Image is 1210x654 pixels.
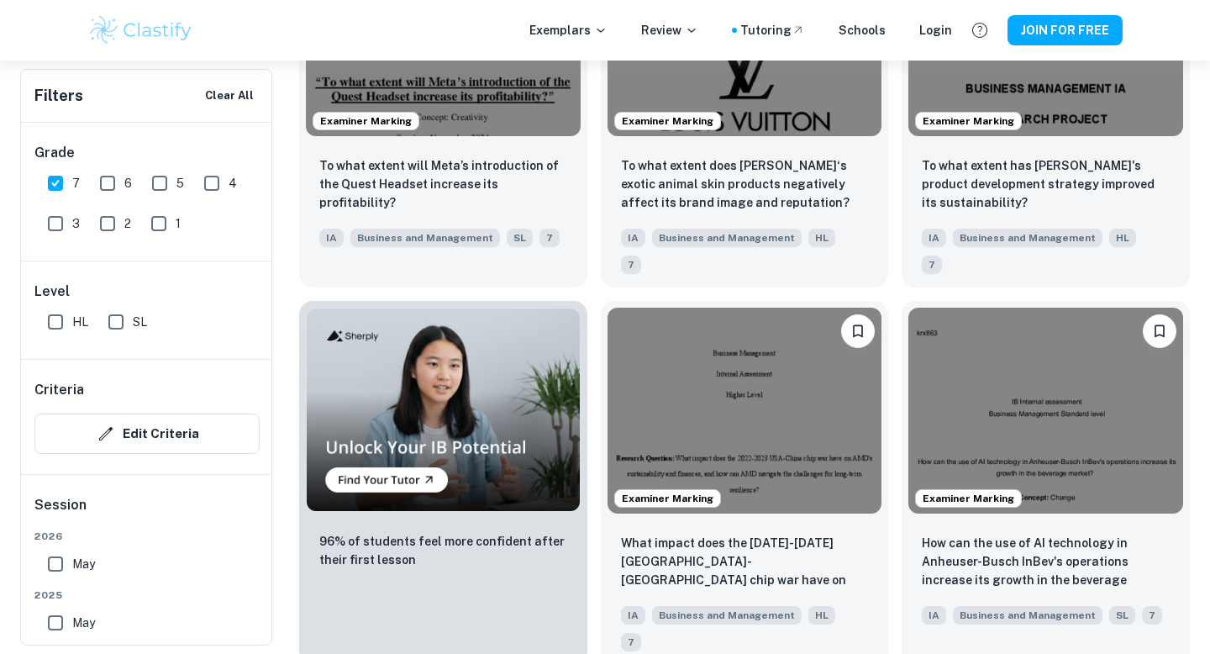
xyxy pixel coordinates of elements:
[953,229,1102,247] span: Business and Management
[34,380,84,400] h6: Criteria
[539,229,560,247] span: 7
[319,229,344,247] span: IA
[652,229,802,247] span: Business and Management
[621,534,869,591] p: What impact does the 2022-2023 USA-China chip war have on AMD's sustainability and finances, and ...
[953,606,1102,625] span: Business and Management
[72,555,95,573] span: May
[808,606,835,625] span: HL
[176,214,181,233] span: 1
[1143,314,1176,348] button: Please log in to bookmark exemplars
[922,606,946,625] span: IA
[229,174,237,193] span: 4
[124,174,132,193] span: 6
[615,491,720,506] span: Examiner Marking
[922,229,946,247] span: IA
[919,21,952,40] a: Login
[1109,229,1136,247] span: HL
[621,156,869,212] p: To what extent does Louis Vuitton‘s exotic animal skin products negatively affect its brand image...
[72,174,80,193] span: 7
[839,21,886,40] a: Schools
[808,229,835,247] span: HL
[621,606,645,625] span: IA
[916,491,1021,506] span: Examiner Marking
[34,529,260,544] span: 2026
[922,256,942,274] span: 7
[313,113,418,129] span: Examiner Marking
[641,21,698,40] p: Review
[615,113,720,129] span: Examiner Marking
[34,143,260,163] h6: Grade
[1109,606,1135,625] span: SL
[916,113,1021,129] span: Examiner Marking
[1007,15,1123,45] button: JOIN FOR FREE
[908,308,1183,514] img: Business and Management IA example thumbnail: How can the use of AI technology in Anhe
[176,174,184,193] span: 5
[34,84,83,108] h6: Filters
[652,606,802,625] span: Business and Management
[922,534,1170,591] p: How can the use of AI technology in Anheuser-Busch InBev's operations increase its growth in the ...
[133,313,147,331] span: SL
[34,282,260,302] h6: Level
[621,256,641,274] span: 7
[965,16,994,45] button: Help and Feedback
[1142,606,1162,625] span: 7
[72,214,80,233] span: 3
[507,229,533,247] span: SL
[72,614,95,632] span: May
[319,532,567,569] p: 96% of students feel more confident after their first lesson
[740,21,805,40] a: Tutoring
[124,214,131,233] span: 2
[87,13,194,47] img: Clastify logo
[306,308,581,512] img: Thumbnail
[529,21,608,40] p: Exemplars
[350,229,500,247] span: Business and Management
[608,308,882,514] img: Business and Management IA example thumbnail: What impact does the 2022-2023 USA-China
[201,83,258,108] button: Clear All
[621,229,645,247] span: IA
[34,588,260,603] span: 2025
[841,314,875,348] button: Please log in to bookmark exemplars
[621,633,641,651] span: 7
[72,313,88,331] span: HL
[922,156,1170,212] p: To what extent has Zara's product development strategy improved its sustainability?
[34,495,260,529] h6: Session
[319,156,567,212] p: To what extent will Meta’s introduction of the Quest Headset increase its profitability?
[34,414,260,454] button: Edit Criteria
